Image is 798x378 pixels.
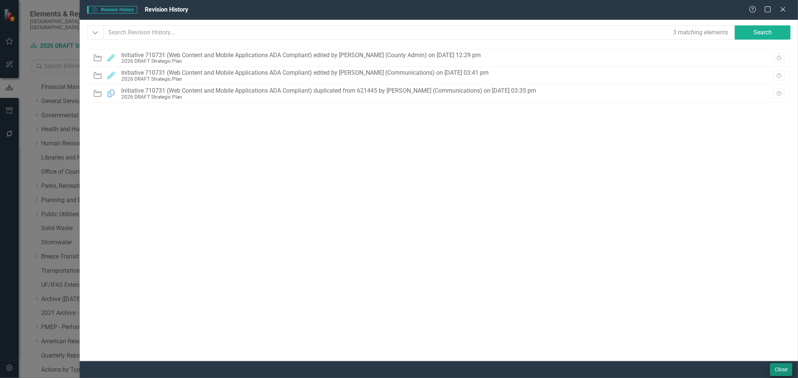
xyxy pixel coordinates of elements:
[122,58,481,64] div: 2026 DRAFT Strategic Plan
[735,25,791,40] button: Search
[671,26,730,38] div: 3 matching elements
[122,69,489,76] div: Initiative 710731 (Web Content and Mobile Applications ADA Compliant) edited by [PERSON_NAME] (Co...
[103,25,736,40] input: Search Revision History...
[122,87,536,94] div: Initiative 710731 (Web Content and Mobile Applications ADA Compliant) duplicated from 621445 by [...
[122,52,481,59] div: Initiative 710731 (Web Content and Mobile Applications ADA Compliant) edited by [PERSON_NAME] (Co...
[122,76,489,82] div: 2026 DRAFT Strategic Plan
[87,6,137,13] span: Revision History
[145,6,188,13] span: Revision History
[122,94,536,100] div: 2026 DRAFT Strategic Plan
[770,363,792,376] button: Close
